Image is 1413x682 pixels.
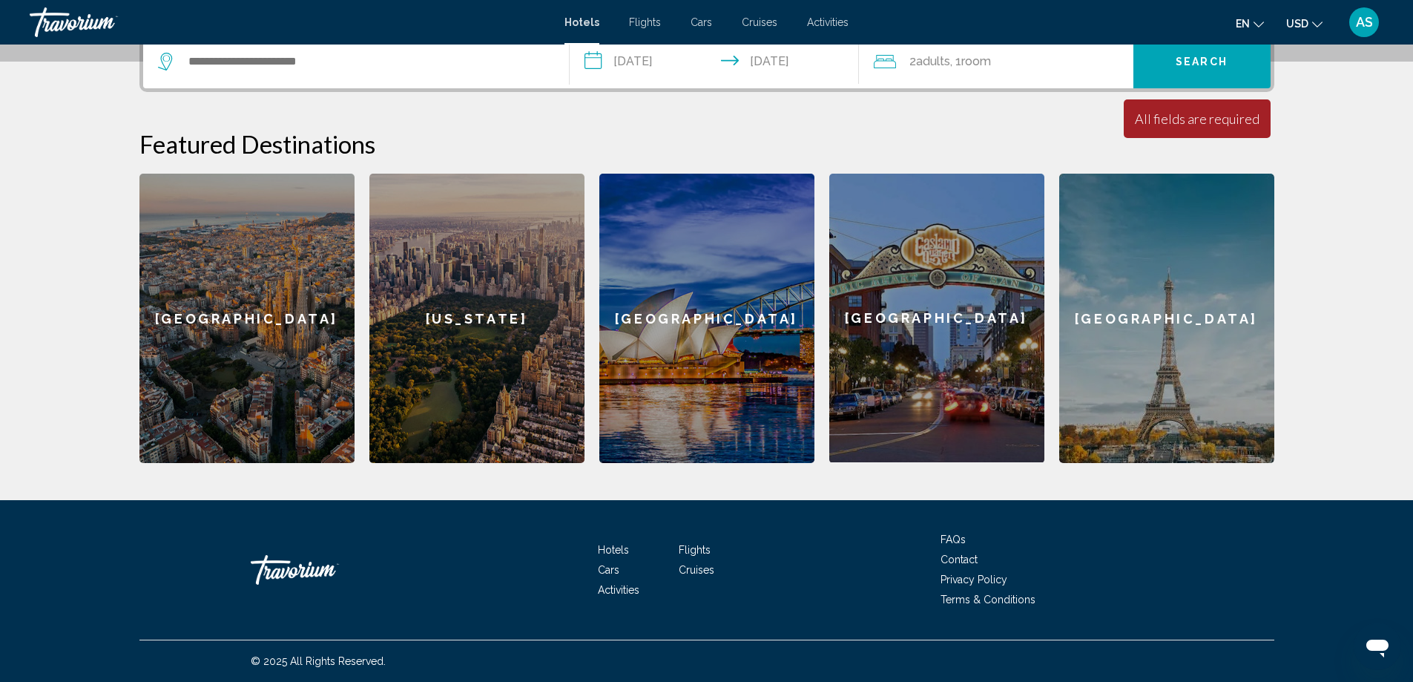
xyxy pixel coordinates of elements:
a: Flights [679,544,711,556]
a: [GEOGRAPHIC_DATA] [1059,174,1274,463]
a: Terms & Conditions [941,594,1035,606]
button: Search [1133,35,1271,88]
button: Change currency [1286,13,1323,34]
span: USD [1286,18,1308,30]
div: All fields are required [1135,111,1259,127]
span: Room [961,54,991,68]
a: Contact [941,554,978,565]
a: Cruises [742,16,777,28]
a: FAQs [941,534,966,545]
a: Hotels [598,544,629,556]
span: , 1 [950,51,991,72]
a: [GEOGRAPHIC_DATA] [599,174,814,463]
div: Search widget [143,35,1271,88]
a: Activities [598,584,639,596]
span: © 2025 All Rights Reserved. [251,655,386,667]
a: Hotels [564,16,599,28]
span: AS [1356,15,1373,30]
a: Cruises [679,564,714,576]
a: Flights [629,16,661,28]
a: Cars [691,16,712,28]
a: Travorium [251,548,399,592]
button: Change language [1236,13,1264,34]
iframe: Bouton de lancement de la fenêtre de messagerie [1354,623,1401,670]
button: Check-in date: Aug 15, 2025 Check-out date: Aug 22, 2025 [570,35,859,88]
div: [GEOGRAPHIC_DATA] [829,174,1044,462]
a: [GEOGRAPHIC_DATA] [139,174,355,463]
a: Activities [807,16,849,28]
h2: Featured Destinations [139,129,1274,159]
span: 2 [909,51,950,72]
a: [US_STATE] [369,174,584,463]
a: Privacy Policy [941,574,1007,586]
a: Travorium [30,7,550,37]
span: Adults [916,54,950,68]
span: Search [1176,56,1228,68]
button: Travelers: 2 adults, 0 children [859,35,1133,88]
button: User Menu [1345,7,1383,38]
a: [GEOGRAPHIC_DATA] [829,174,1044,463]
a: Cars [598,564,619,576]
span: en [1236,18,1250,30]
